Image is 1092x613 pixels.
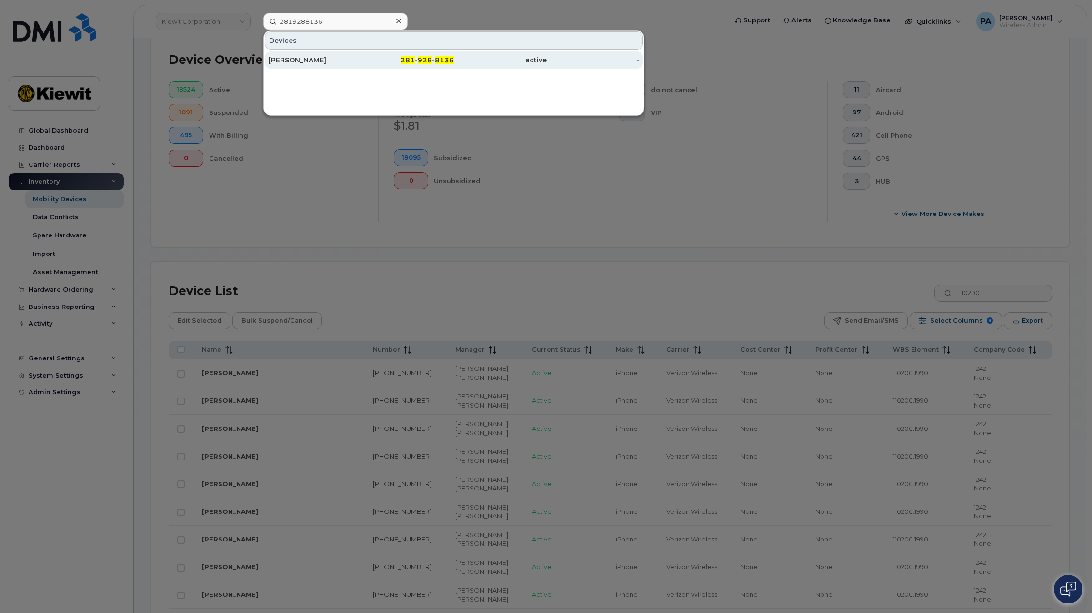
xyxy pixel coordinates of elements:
div: - - [361,55,454,65]
span: 8136 [435,56,454,64]
div: Devices [265,31,643,50]
img: Open chat [1060,582,1076,597]
span: 928 [418,56,432,64]
input: Find something... [263,13,408,30]
div: - [547,55,640,65]
span: 281 [401,56,415,64]
div: active [454,55,547,65]
a: [PERSON_NAME]281-928-8136active- [265,51,643,69]
div: [PERSON_NAME] [269,55,361,65]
